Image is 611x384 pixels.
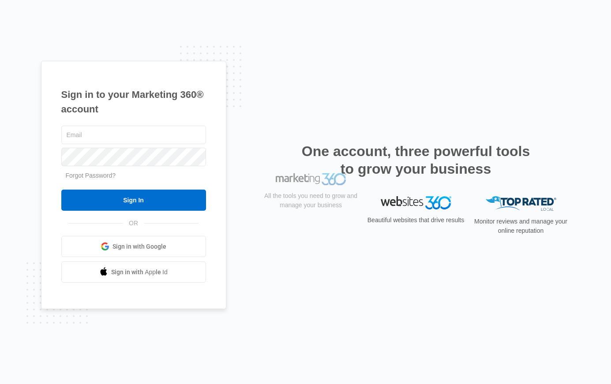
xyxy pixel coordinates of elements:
[367,216,465,225] p: Beautiful websites that drive results
[61,236,206,257] a: Sign in with Google
[123,219,144,228] span: OR
[61,87,206,116] h1: Sign in to your Marketing 360® account
[112,242,166,251] span: Sign in with Google
[472,217,570,235] p: Monitor reviews and manage your online reputation
[262,215,360,233] p: All the tools you need to grow and manage your business
[486,196,556,211] img: Top Rated Local
[61,190,206,211] input: Sign In
[299,142,533,178] h2: One account, three powerful tools to grow your business
[381,196,451,209] img: Websites 360
[61,126,206,144] input: Email
[66,172,116,179] a: Forgot Password?
[111,268,168,277] span: Sign in with Apple Id
[276,196,346,209] img: Marketing 360
[61,261,206,283] a: Sign in with Apple Id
